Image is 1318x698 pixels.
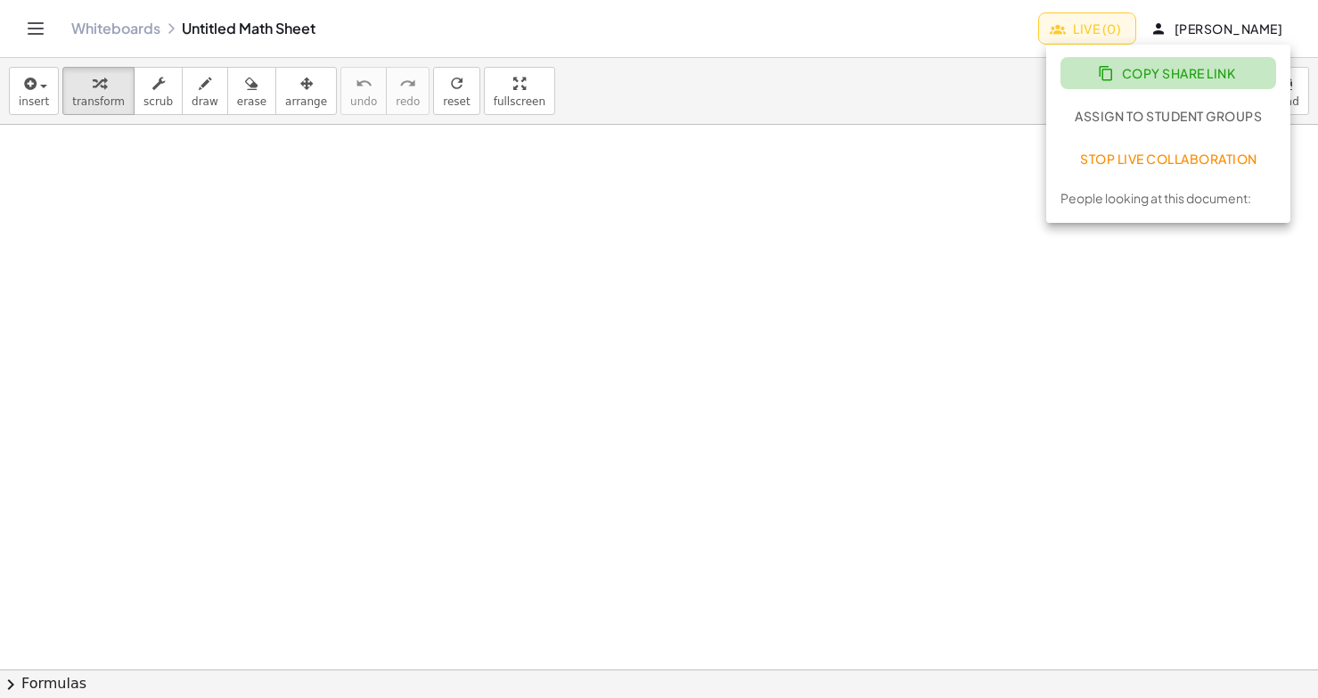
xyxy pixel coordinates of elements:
[1075,108,1262,124] span: Assign to Student Groups
[71,20,160,37] a: Whiteboards
[21,14,50,43] button: Toggle navigation
[1154,21,1282,37] span: [PERSON_NAME]
[9,67,59,115] button: insert
[399,73,416,94] i: redo
[1060,100,1276,132] button: Assign to Student Groups
[227,67,276,115] button: erase
[143,95,173,108] span: scrub
[1140,12,1297,45] button: [PERSON_NAME]
[484,67,555,115] button: fullscreen
[62,67,135,115] button: transform
[1060,57,1276,89] button: Copy Share Link
[396,95,420,108] span: redo
[1101,65,1235,81] span: Copy Share Link
[19,95,49,108] span: insert
[448,73,465,94] i: refresh
[192,95,218,108] span: draw
[443,95,470,108] span: reset
[340,67,387,115] button: undoundo
[433,67,479,115] button: refreshreset
[356,73,372,94] i: undo
[182,67,228,115] button: draw
[1038,12,1136,45] button: Live (0)
[237,95,266,108] span: erase
[350,95,377,108] span: undo
[1080,151,1257,167] span: Stop Live Collaboration
[285,95,327,108] span: arrange
[1053,21,1121,37] span: Live (0)
[275,67,337,115] button: arrange
[386,67,430,115] button: redoredo
[494,95,545,108] span: fullscreen
[134,67,183,115] button: scrub
[1060,143,1276,175] button: Stop Live Collaboration
[72,95,125,108] span: transform
[1060,188,1251,208] div: People looking at this document:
